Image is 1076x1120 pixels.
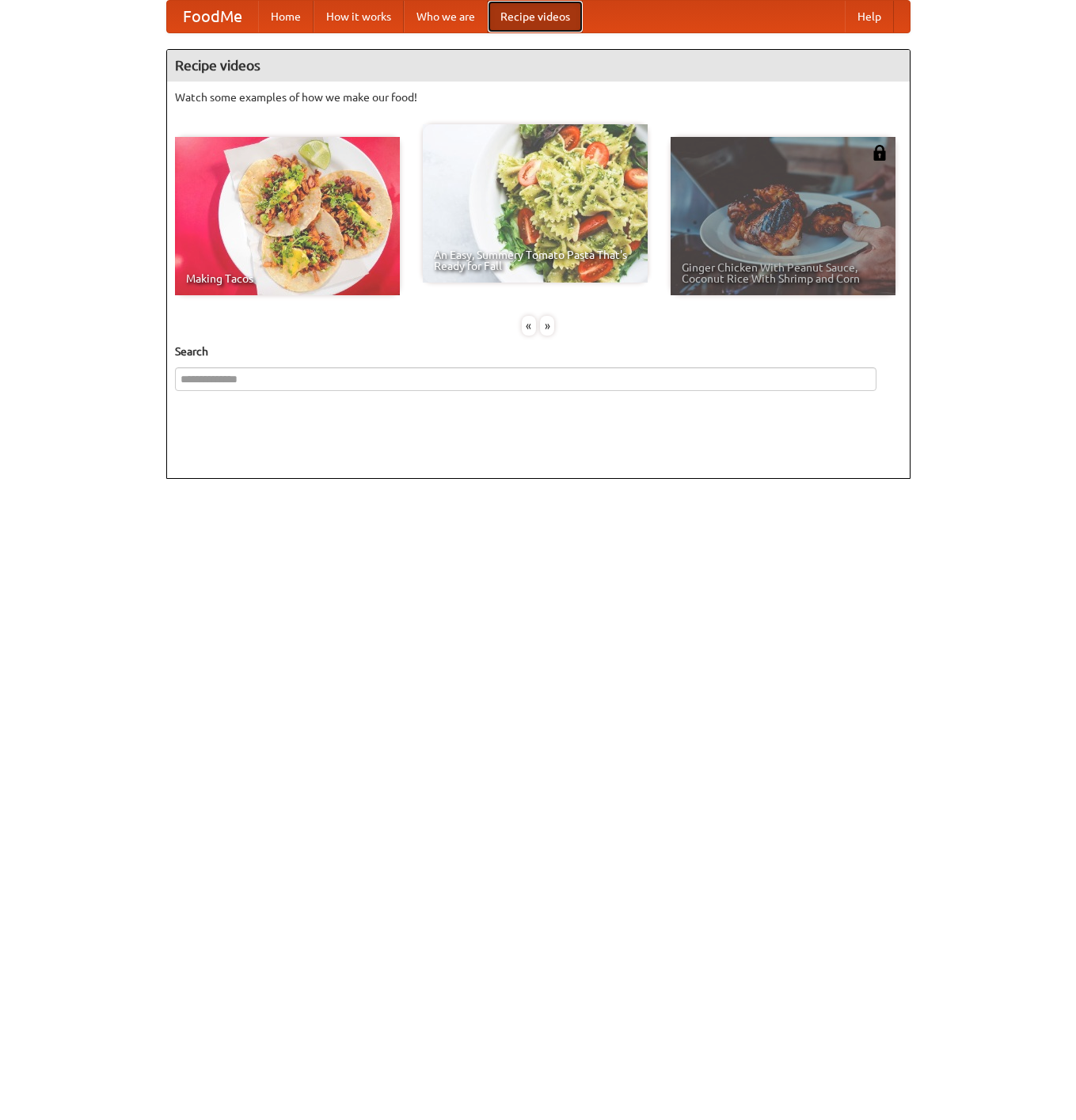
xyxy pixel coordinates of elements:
a: Help [845,1,894,32]
div: « [522,316,536,336]
a: Making Tacos [175,137,400,295]
a: An Easy, Summery Tomato Pasta That's Ready for Fall [423,124,648,283]
h5: Search [175,344,902,359]
span: Making Tacos [186,273,389,284]
a: How it works [314,1,404,32]
a: Home [258,1,314,32]
img: 483408.png [872,145,888,161]
a: Recipe videos [488,1,583,32]
p: Watch some examples of how we make our food! [175,89,902,105]
span: An Easy, Summery Tomato Pasta That's Ready for Fall [434,249,637,271]
a: Who we are [404,1,488,32]
div: » [540,316,554,336]
a: FoodMe [167,1,258,32]
h4: Recipe videos [167,50,910,82]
